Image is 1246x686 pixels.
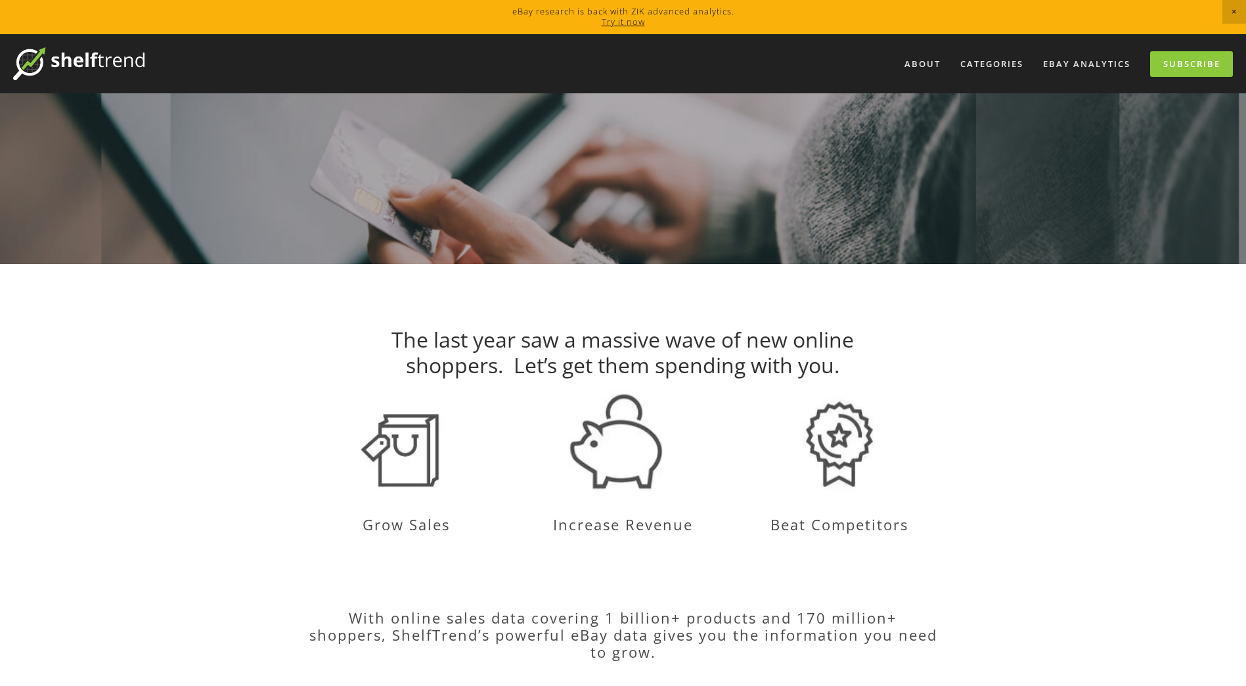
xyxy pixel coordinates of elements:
[309,609,937,661] h2: With online sales data covering 1 billion+ products and 170 million+ shoppers, ShelfTrend’s power...
[602,16,645,28] a: Try it now
[1150,51,1233,77] a: Subscribe
[775,389,904,493] img: Award.jpg
[363,327,883,378] h1: The last year saw a massive wave of new online shoppers. Let’s get them spending with you.
[347,389,465,493] img: Shopping Bag.JPG
[1035,53,1139,75] a: eBay Analytics
[525,516,720,533] h2: Increase Revenue
[952,53,1032,75] div: Categories
[13,47,145,80] img: ShelfTrend
[533,389,713,493] img: Piggy Bank.JPG
[309,516,504,533] h2: Grow Sales
[742,516,937,533] h2: Beat Competitors
[896,53,949,75] a: About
